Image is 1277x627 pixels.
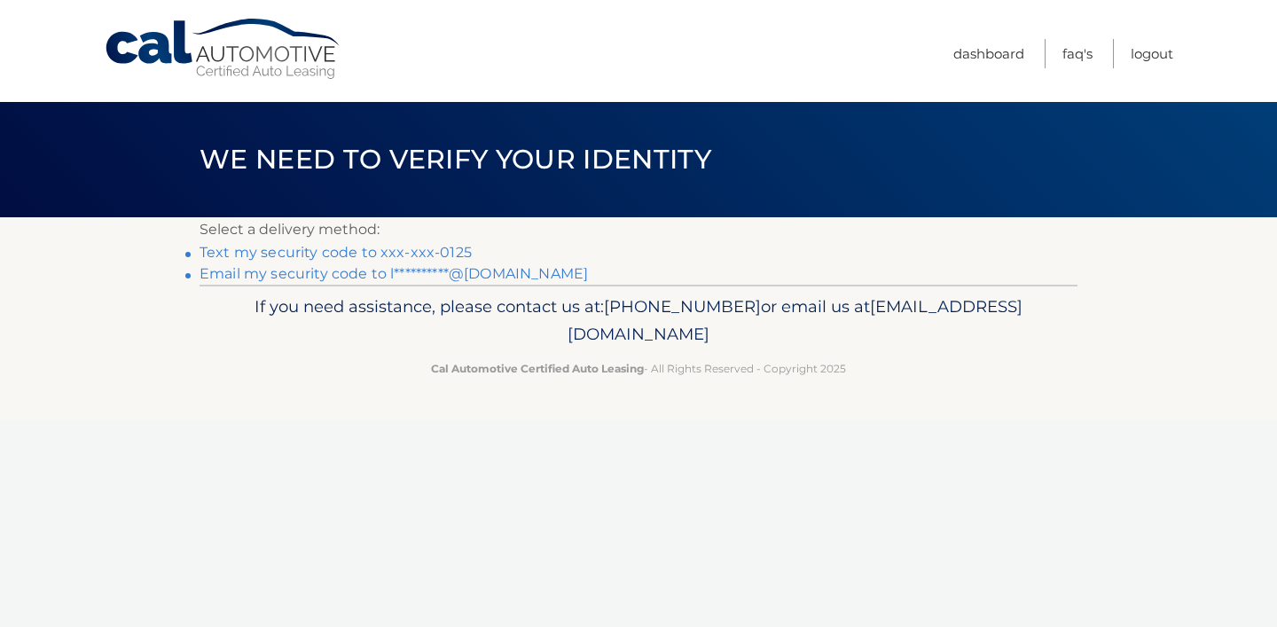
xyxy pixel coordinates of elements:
[1131,39,1173,68] a: Logout
[211,293,1066,349] p: If you need assistance, please contact us at: or email us at
[211,359,1066,378] p: - All Rights Reserved - Copyright 2025
[200,217,1077,242] p: Select a delivery method:
[604,296,761,317] span: [PHONE_NUMBER]
[953,39,1024,68] a: Dashboard
[200,265,588,282] a: Email my security code to l**********@[DOMAIN_NAME]
[104,18,343,81] a: Cal Automotive
[200,244,472,261] a: Text my security code to xxx-xxx-0125
[200,143,711,176] span: We need to verify your identity
[1062,39,1093,68] a: FAQ's
[431,362,644,375] strong: Cal Automotive Certified Auto Leasing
